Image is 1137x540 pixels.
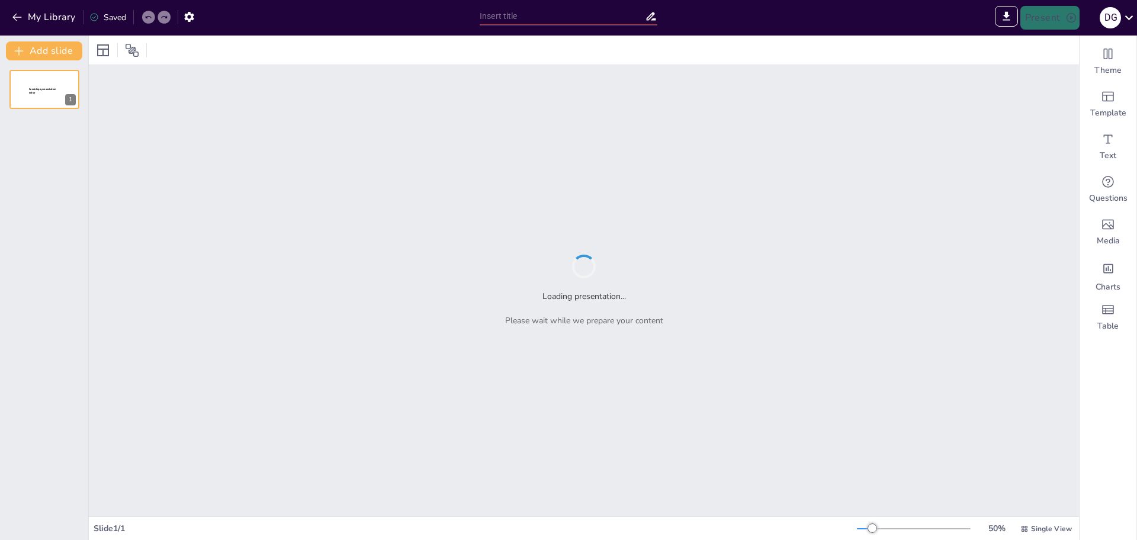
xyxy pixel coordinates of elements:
span: Export to PowerPoint [995,6,1018,30]
span: Charts [1096,281,1120,293]
div: Slide 1 / 1 [94,522,857,535]
div: Add text boxes [1080,126,1136,168]
span: Text [1100,150,1116,162]
div: Saved [89,11,126,24]
span: Table [1097,320,1119,332]
div: 50 % [982,522,1011,535]
div: Add images, graphics, shapes or video [1080,211,1136,253]
span: Single View [1031,523,1072,534]
span: Questions [1089,192,1128,204]
div: 1 [65,94,76,105]
button: Present [1020,6,1080,30]
span: Position [125,43,139,57]
button: D G [1100,6,1121,30]
input: Insert title [480,8,645,25]
span: Theme [1094,65,1122,76]
button: My Library [9,8,81,27]
div: D G [1100,7,1121,28]
div: Layout [94,41,113,60]
div: Change the overall theme [1080,40,1136,83]
div: Add ready made slides [1080,83,1136,126]
span: Media [1097,235,1120,247]
span: Sendsteps presentation editor [29,88,56,94]
h2: Loading presentation... [542,290,626,303]
span: Template [1090,107,1126,119]
button: Add slide [6,41,82,60]
div: Add charts and graphs [1080,253,1136,296]
div: Get real-time input from your audience [1080,168,1136,211]
div: Add a table [1080,296,1136,339]
p: Please wait while we prepare your content [505,314,663,327]
div: 1 [9,70,79,109]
